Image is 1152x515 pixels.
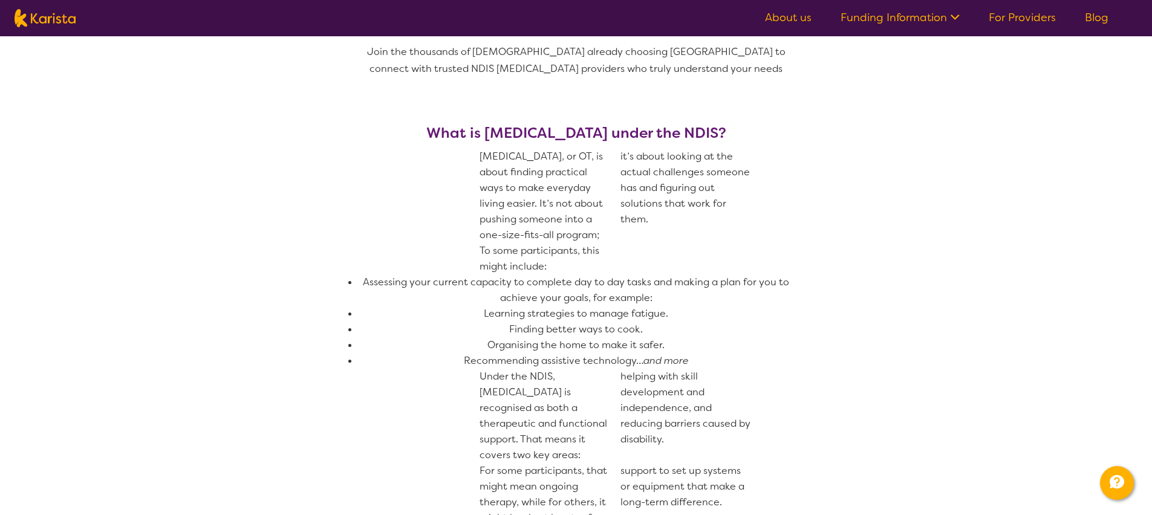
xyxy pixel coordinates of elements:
li: Finding better ways to cook. [359,322,794,337]
div: [MEDICAL_DATA], or OT, is about finding practical ways to make everyday living easier. It’s not a... [480,149,752,243]
button: Channel Menu [1100,466,1134,500]
em: and more [643,354,689,367]
li: Organising the home to make it safer. [359,337,794,353]
li: Assessing your current capacity to complete day to day tasks and making a plan for you to achieve... [359,274,794,306]
h3: What is [MEDICAL_DATA] under the NDIS? [359,125,794,141]
div: Under the NDIS, [MEDICAL_DATA] is recognised as both a therapeutic and functional support. That m... [480,369,752,463]
div: Join the thousands of [DEMOGRAPHIC_DATA] already choosing [GEOGRAPHIC_DATA] to connect with trust... [359,44,794,77]
li: Recommending assistive technology… [359,353,794,369]
div: To some participants, this might include: [480,243,752,274]
img: Karista logo [15,9,76,27]
a: Funding Information [841,10,960,25]
a: For Providers [989,10,1056,25]
a: Blog [1085,10,1108,25]
li: Learning strategies to manage fatigue. [359,306,794,322]
a: About us [765,10,812,25]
